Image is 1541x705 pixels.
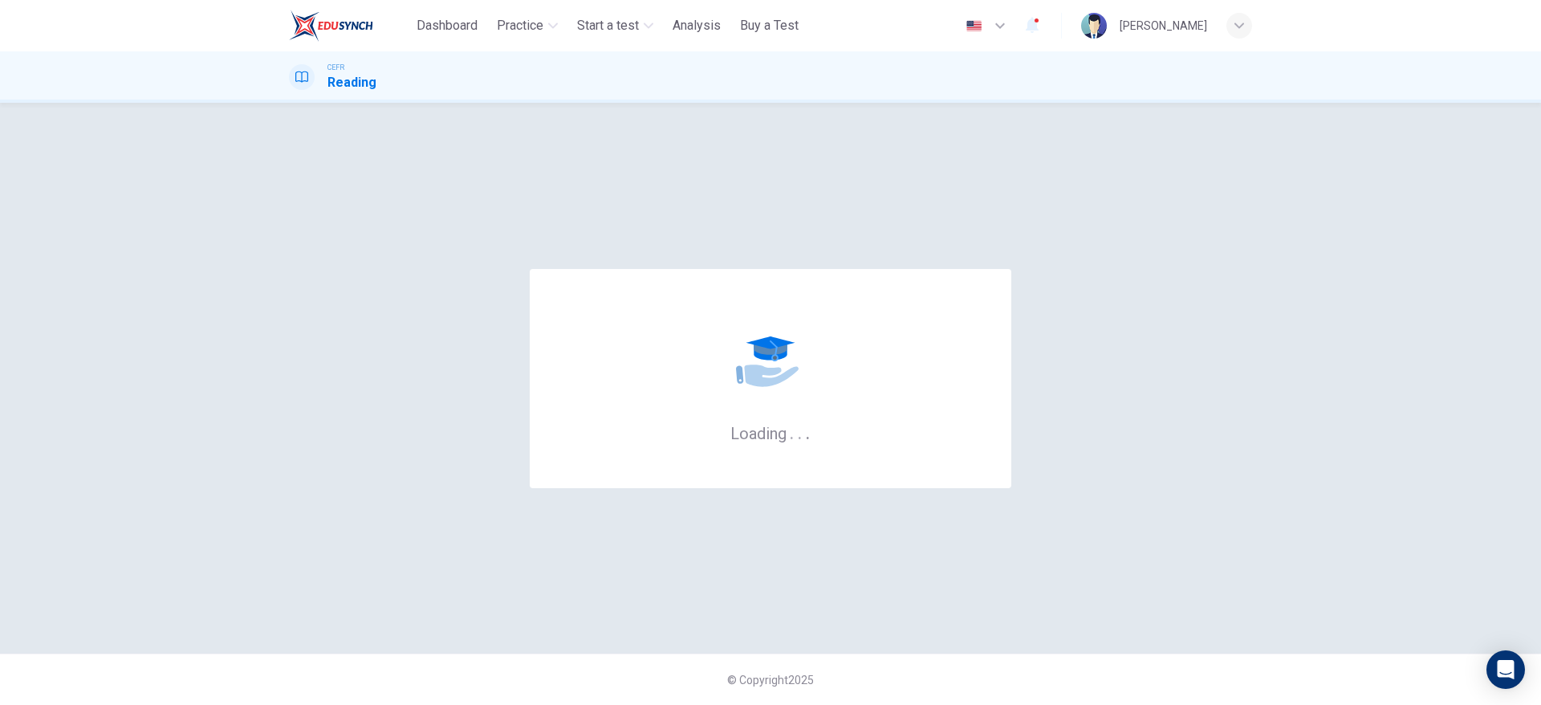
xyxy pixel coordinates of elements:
div: Open Intercom Messenger [1486,650,1525,689]
span: Buy a Test [740,16,799,35]
button: Start a test [571,11,660,40]
span: © Copyright 2025 [727,674,814,687]
a: ELTC logo [289,10,410,42]
div: [PERSON_NAME] [1120,16,1207,35]
span: Practice [497,16,543,35]
img: ELTC logo [289,10,373,42]
h6: . [797,418,803,445]
button: Analysis [666,11,727,40]
img: Profile picture [1081,13,1107,39]
span: CEFR [327,62,344,73]
h1: Reading [327,73,376,92]
h6: Loading [730,422,811,443]
button: Buy a Test [734,11,805,40]
button: Dashboard [410,11,484,40]
span: Dashboard [417,16,478,35]
img: en [964,20,984,32]
span: Analysis [673,16,721,35]
h6: . [805,418,811,445]
span: Start a test [577,16,639,35]
button: Practice [490,11,564,40]
h6: . [789,418,795,445]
